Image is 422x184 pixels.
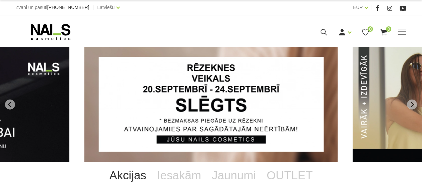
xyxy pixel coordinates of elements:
[386,26,391,32] span: 0
[368,26,373,32] span: 0
[84,47,338,162] li: 1 of 13
[16,3,89,12] div: Zvani un pasūti
[5,100,15,110] button: Go to last slide
[97,3,115,11] a: Latviešu
[353,3,363,11] a: EUR
[47,5,89,10] a: [PHONE_NUMBER]
[371,3,373,12] span: |
[361,28,370,36] a: 0
[407,100,417,110] button: Next slide
[93,3,94,12] span: |
[380,28,388,36] a: 0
